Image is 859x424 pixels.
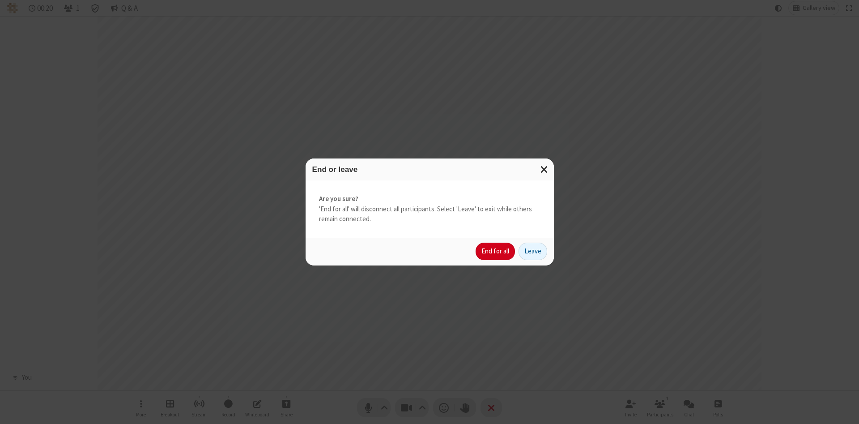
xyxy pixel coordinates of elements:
[306,180,554,238] div: 'End for all' will disconnect all participants. Select 'Leave' to exit while others remain connec...
[535,158,554,180] button: Close modal
[312,165,547,174] h3: End or leave
[476,243,515,261] button: End for all
[519,243,547,261] button: Leave
[319,194,540,204] strong: Are you sure?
